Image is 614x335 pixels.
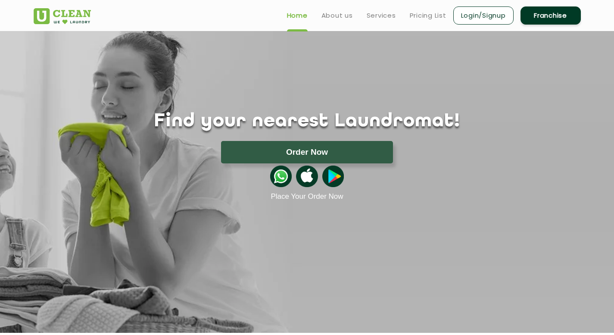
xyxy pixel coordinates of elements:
[520,6,581,25] a: Franchise
[296,166,318,187] img: apple-icon.png
[287,10,308,21] a: Home
[367,10,396,21] a: Services
[322,166,344,187] img: playstoreicon.png
[410,10,446,21] a: Pricing List
[270,166,292,187] img: whatsappicon.png
[221,141,393,163] button: Order Now
[453,6,514,25] a: Login/Signup
[27,111,587,132] h1: Find your nearest Laundromat!
[34,8,91,24] img: UClean Laundry and Dry Cleaning
[271,192,343,201] a: Place Your Order Now
[321,10,353,21] a: About us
